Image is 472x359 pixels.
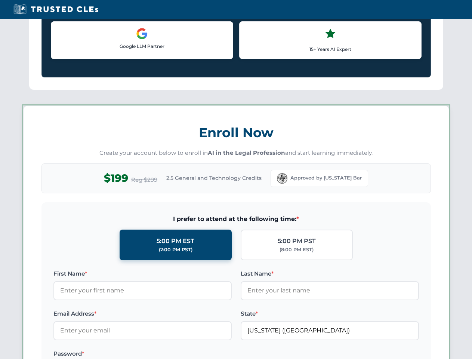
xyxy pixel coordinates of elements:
span: $199 [104,170,128,187]
label: Password [53,349,232,358]
span: 2.5 General and Technology Credits [166,174,262,182]
img: Trusted CLEs [11,4,101,15]
input: Florida (FL) [241,321,419,340]
strong: AI in the Legal Profession [208,149,285,156]
label: Last Name [241,269,419,278]
span: I prefer to attend at the following time: [53,214,419,224]
div: 5:00 PM EST [157,236,194,246]
p: Create your account below to enroll in and start learning immediately. [41,149,431,157]
img: Florida Bar [277,173,287,184]
label: First Name [53,269,232,278]
input: Enter your email [53,321,232,340]
input: Enter your last name [241,281,419,300]
p: Google LLM Partner [57,43,227,50]
div: 5:00 PM PST [278,236,316,246]
label: State [241,309,419,318]
div: (2:00 PM PST) [159,246,192,254]
input: Enter your first name [53,281,232,300]
p: 15+ Years AI Expert [246,46,415,53]
img: Google [136,28,148,40]
div: (8:00 PM EST) [280,246,314,254]
span: Approved by [US_STATE] Bar [290,174,362,182]
h3: Enroll Now [41,121,431,144]
span: Reg $299 [131,175,157,184]
label: Email Address [53,309,232,318]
